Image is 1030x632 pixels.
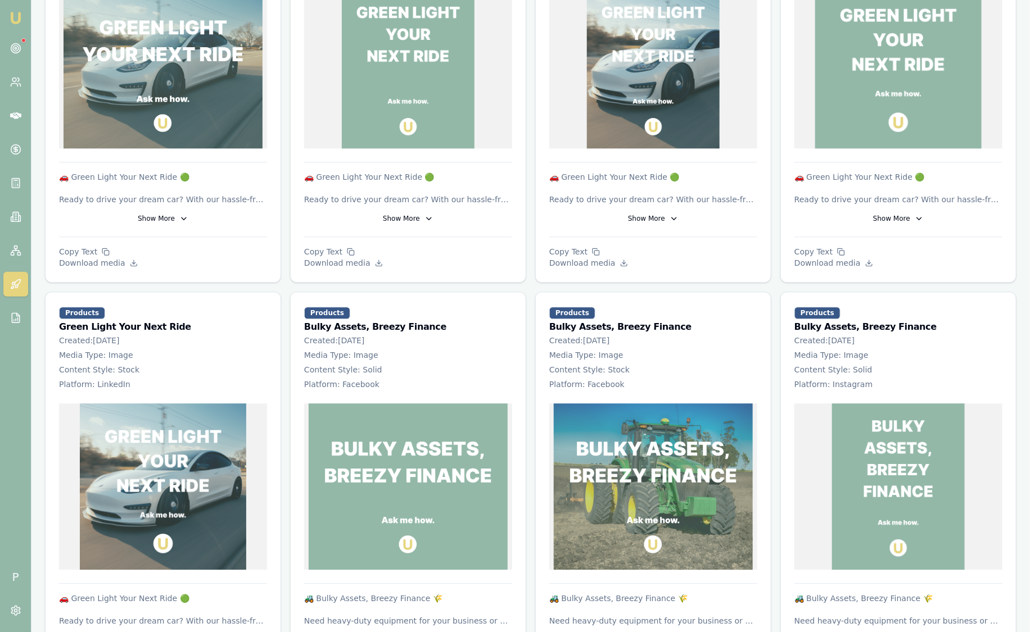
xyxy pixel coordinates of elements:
[59,593,267,626] p: 🚗 Green Light Your Next Ride 🟢 Ready to drive your dream car? With our hassle-free car finance op...
[304,593,512,626] p: 🚜 Bulky Assets, Breezy Finance 🌾 Need heavy-duty equipment for your business or farm? We offer fl...
[549,379,757,390] p: Platform: Facebook
[59,335,267,346] p: Created: [DATE]
[794,307,841,319] div: Products
[59,322,267,331] h3: Green Light Your Next Ride
[59,210,267,228] button: Show More
[304,257,512,269] p: Download media
[794,335,1002,346] p: Created: [DATE]
[794,379,1002,390] p: Platform: Instagram
[549,349,757,361] p: Media Type: Image
[549,246,757,257] p: Copy Text
[794,349,1002,361] p: Media Type: Image
[304,322,512,331] h3: Bulky Assets, Breezy Finance
[304,349,512,361] p: Media Type: Image
[304,364,512,375] p: Content Style: Solid
[304,335,512,346] p: Created: [DATE]
[794,322,1002,331] h3: Bulky Assets, Breezy Finance
[59,246,267,257] p: Copy Text
[549,257,757,269] p: Download media
[304,210,512,228] button: Show More
[9,11,22,25] img: emu-icon-u.png
[59,257,267,269] p: Download media
[304,246,512,257] p: Copy Text
[59,171,267,205] p: 🚗 Green Light Your Next Ride 🟢 Ready to drive your dream car? With our hassle-free car finance op...
[794,257,1002,269] p: Download media
[549,335,757,346] p: Created: [DATE]
[304,379,512,390] p: Platform: Facebook
[59,349,267,361] p: Media Type: Image
[304,307,350,319] div: Products
[59,364,267,375] p: Content Style: Stock
[59,307,105,319] div: Products
[549,322,757,331] h3: Bulky Assets, Breezy Finance
[549,171,757,205] p: 🚗 Green Light Your Next Ride 🟢 Ready to drive your dream car? With our hassle-free car finance op...
[549,307,595,319] div: Products
[304,171,512,205] p: 🚗 Green Light Your Next Ride 🟢 Ready to drive your dream car? With our hassle-free car finance op...
[794,210,1002,228] button: Show More
[794,171,1002,205] p: 🚗 Green Light Your Next Ride 🟢 Ready to drive your dream car? With our hassle-free car finance op...
[59,379,267,390] p: Platform: LinkedIn
[794,246,1002,257] p: Copy Text
[3,565,28,589] span: P
[309,403,507,570] img: Bulky Assets, Breezy Finance
[794,364,1002,375] p: Content Style: Solid
[554,403,752,570] img: Bulky Assets, Breezy Finance
[832,403,965,570] img: Bulky Assets, Breezy Finance
[794,593,1002,626] p: 🚜 Bulky Assets, Breezy Finance 🌾 Need heavy-duty equipment for your business or farm? We offer fl...
[549,210,757,228] button: Show More
[549,593,757,626] p: 🚜 Bulky Assets, Breezy Finance 🌾 Need heavy-duty equipment for your business or farm? We offer fl...
[80,403,246,570] img: Green Light Your Next Ride
[549,364,757,375] p: Content Style: Stock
